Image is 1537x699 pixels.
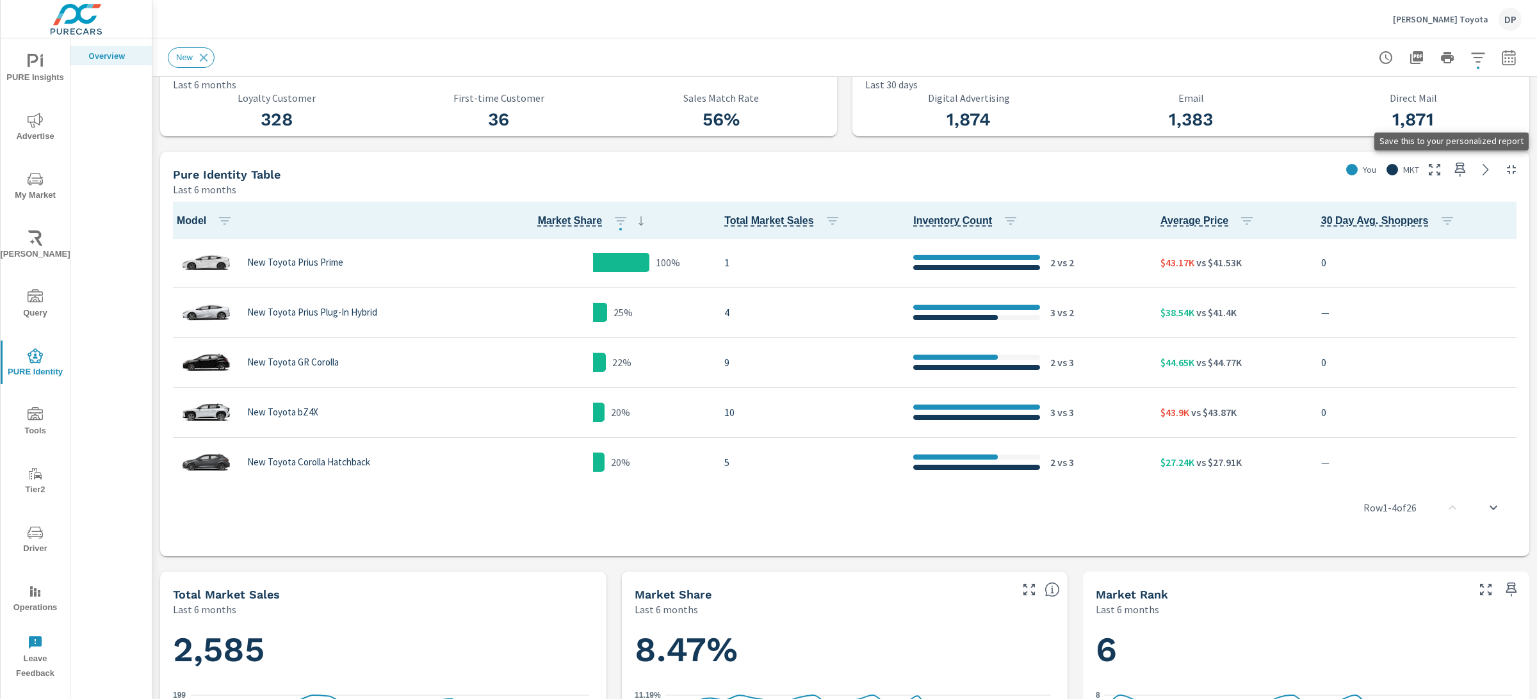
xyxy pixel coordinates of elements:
p: Last 6 months [173,182,236,197]
p: New Toyota Corolla Hatchback [247,456,370,468]
p: 3 [1050,305,1055,320]
span: My Market [4,172,66,203]
img: glamour [181,343,232,382]
p: Sales Match Rate [617,92,824,104]
span: Dealer Sales within ZipCode / Total Market Sales. [Market = within dealer PMA (or 60 miles if no ... [1045,582,1060,597]
span: Model sales / Total Market Sales. [Market = within dealer PMA (or 60 miles if no PMA is defined) ... [538,213,603,229]
p: 2 [1050,454,1055,470]
h5: Total Market Sales [173,588,280,601]
button: Print Report [1435,45,1460,70]
p: First-time Customer [395,92,602,104]
div: DP [1499,8,1522,31]
span: New [168,52,200,62]
p: 22% [612,355,631,370]
p: $44.65K [1160,355,1194,370]
button: scroll to bottom [1478,492,1509,523]
span: PURE Identity shoppers interested in that specific model. [1321,213,1429,229]
button: "Export Report to PDF" [1404,45,1429,70]
h1: 6 [1096,628,1517,671]
p: vs 3 [1055,355,1074,370]
div: Overview [70,46,152,65]
p: Direct Mail [1310,92,1517,104]
button: Apply Filters [1465,45,1491,70]
p: — [1321,454,1514,470]
p: 3 [1050,405,1055,420]
p: 2 [1050,255,1055,270]
p: 25% [614,305,633,320]
span: Operations [4,584,66,615]
span: Driver [4,525,66,556]
p: 20% [611,405,630,420]
p: vs $44.77K [1194,355,1242,370]
span: Count of Unique Inventory from websites within the market. [913,213,992,229]
p: Row 1 - 4 of 26 [1363,500,1417,515]
h5: Market Share [635,588,712,601]
p: 2 [1050,355,1055,370]
p: $38.54K [1160,305,1194,320]
span: PURE Insights [4,54,66,85]
p: Last 30 days [865,77,918,92]
p: vs 3 [1055,454,1074,470]
h3: 1,383 [1087,109,1294,131]
p: $43.9K [1160,405,1189,420]
p: $27.24K [1160,454,1194,470]
p: New Toyota bZ4X [247,406,318,418]
p: Loyalty Customer [173,92,380,104]
img: glamour [181,393,232,431]
p: 4 [724,305,893,320]
button: Select Date Range [1496,45,1522,70]
p: New Toyota GR Corolla [247,357,339,368]
button: Make Fullscreen [1476,579,1496,600]
h1: 8.47% [635,628,1055,671]
h3: 1,874 [865,109,1072,131]
span: Inventory Count [913,213,1023,229]
img: glamour [181,243,232,282]
p: Last 6 months [1096,602,1159,617]
p: Overview [88,49,142,62]
span: Tools [4,407,66,438]
h5: Market Rank [1096,588,1168,601]
div: New [168,47,215,68]
span: Tier2 [4,466,66,497]
p: 10 [724,405,893,420]
h3: 36 [395,109,602,131]
p: 1 [724,255,893,270]
span: Total Market Sales [724,213,845,229]
h3: 56% [617,109,824,131]
p: [PERSON_NAME] Toyota [1393,13,1488,25]
span: Save this to your personalized report [1501,579,1522,600]
p: Digital Advertising [865,92,1072,104]
p: 0 [1321,255,1514,270]
span: PURE Identity [4,348,66,380]
p: — [1321,305,1514,320]
img: glamour [181,293,232,332]
div: nav menu [1,38,70,686]
span: [PERSON_NAME] [4,230,66,262]
p: 0 [1321,355,1514,370]
span: Average Internet price per model across the market vs dealership. [1160,213,1228,229]
p: $43.17K [1160,255,1194,270]
span: Query [4,289,66,321]
p: vs 3 [1055,405,1074,420]
span: Average Price [1160,213,1260,229]
h3: 1,871 [1310,109,1517,131]
span: Total sales for that model within the set market. [724,213,813,229]
p: Email [1087,92,1294,104]
p: Last 6 months [173,77,236,92]
button: Minimize Widget [1501,159,1522,180]
p: 9 [724,355,893,370]
img: glamour [181,443,232,481]
h3: 328 [173,109,380,131]
p: 20% [611,454,630,470]
p: New Toyota Prius Prime [247,257,343,268]
span: Leave Feedback [4,635,66,681]
p: vs $27.91K [1194,454,1242,470]
button: Make Fullscreen [1019,579,1039,600]
p: New Toyota Prius Plug-In Hybrid [247,307,377,318]
p: Last 6 months [635,602,698,617]
span: Market Share [538,213,649,229]
p: 100% [656,255,680,270]
p: vs 2 [1055,305,1074,320]
p: vs $41.53K [1194,255,1242,270]
span: Advertise [4,113,66,144]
